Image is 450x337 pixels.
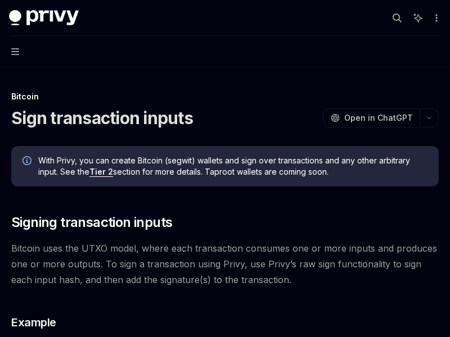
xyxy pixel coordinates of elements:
svg: Info [22,156,34,167]
span: Bitcoin uses the UTXO model, where each transaction consumes one or more inputs and produces one ... [11,240,439,288]
h1: Sign transaction inputs [11,108,193,128]
button: More actions [430,10,441,26]
div: Bitcoin [11,91,439,102]
span: Open in ChatGPT [344,112,413,124]
a: Tier 2 [89,167,113,177]
button: Open in ChatGPT [323,108,420,127]
img: dark logo [9,10,79,26]
span: Example [11,315,56,330]
span: Signing transaction inputs [11,213,172,231]
span: With Privy, you can create Bitcoin (segwit) wallets and sign over transactions and any other arbi... [38,155,427,177]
